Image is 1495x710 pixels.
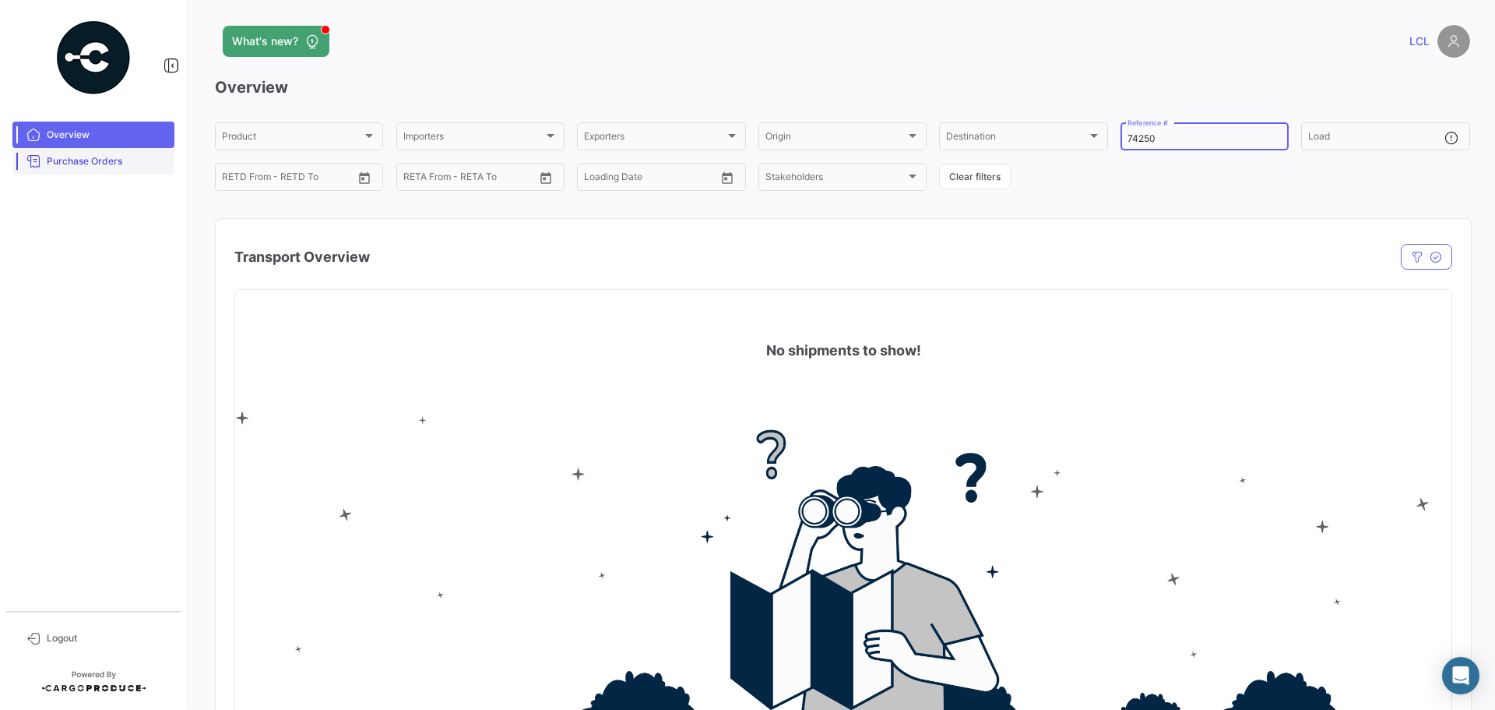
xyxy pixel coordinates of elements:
a: Purchase Orders [12,148,174,175]
span: Importers [403,133,543,144]
span: Logout [47,631,168,645]
input: From [222,174,244,185]
button: Clear filters [939,164,1011,189]
img: placeholder-user.png [1437,25,1470,58]
input: To [617,174,679,185]
span: Destination [946,133,1086,144]
input: To [436,174,498,185]
a: Overview [12,122,174,148]
span: What's new? [232,34,298,49]
h3: Overview [215,76,1470,98]
span: LCL [1409,34,1430,49]
button: Open calendar [353,166,376,189]
button: Open calendar [534,166,558,189]
img: powered-by.png [55,19,132,97]
button: What's new? [223,26,329,57]
span: Stakeholders [765,174,906,185]
span: Purchase Orders [47,154,168,168]
span: Exporters [584,133,724,144]
input: From [403,174,425,185]
span: Overview [47,128,168,142]
h4: Transport Overview [234,246,370,268]
input: To [255,174,317,185]
input: From [584,174,606,185]
button: Open calendar [716,166,739,189]
span: Origin [765,133,906,144]
h4: No shipments to show! [766,340,921,362]
div: Abrir Intercom Messenger [1442,657,1479,694]
span: Product [222,133,362,144]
